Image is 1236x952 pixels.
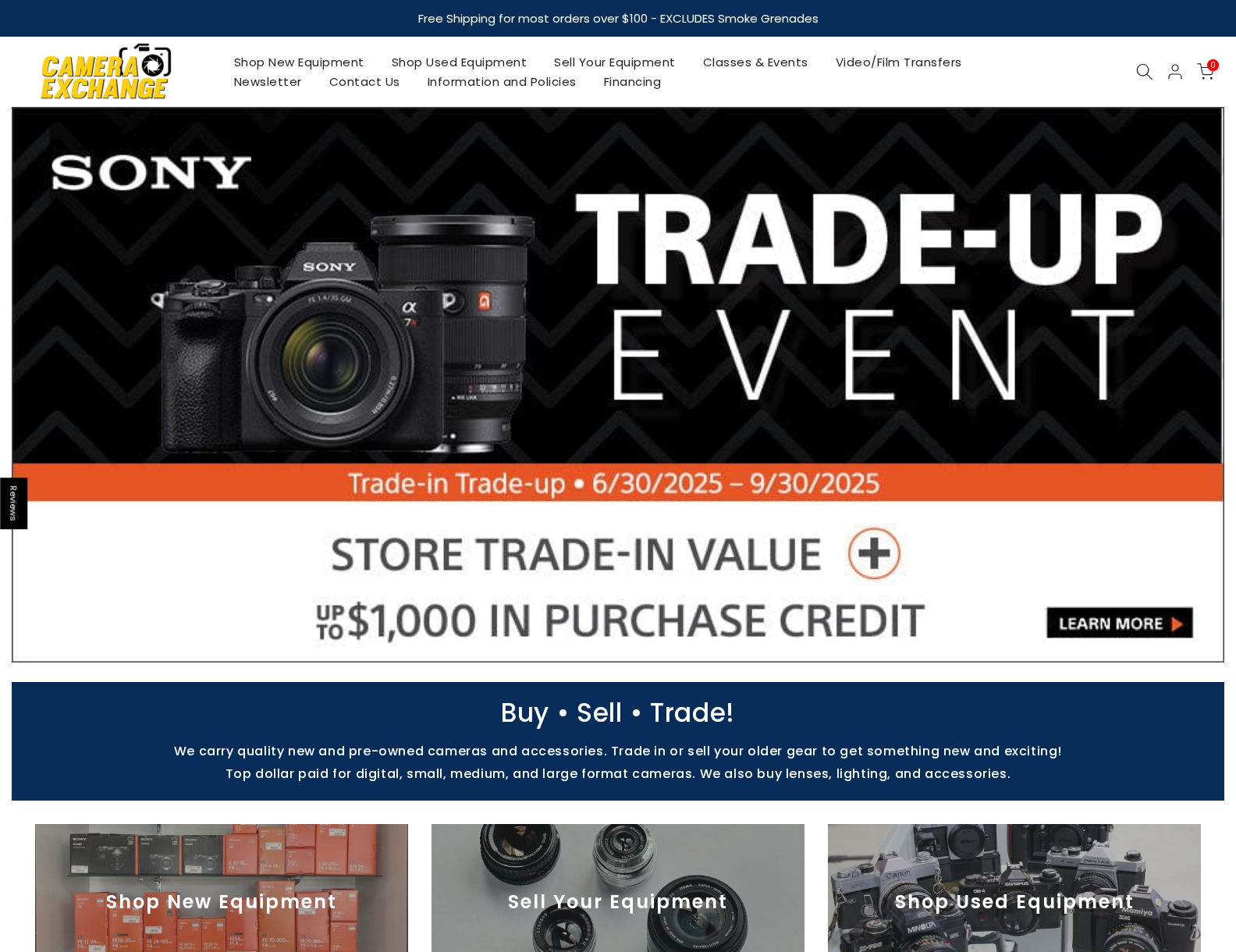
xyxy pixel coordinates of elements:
li: Page dot 2 [589,637,598,645]
p: Buy • Sell • Trade! [4,705,1232,720]
li: Page dot 1 [573,637,581,645]
span: 0 [1207,59,1219,71]
a: Financing [590,72,675,91]
a: Shop Used Equipment [378,52,541,72]
a: Video/Film Transfers [822,52,975,72]
a: Newsletter [220,72,315,91]
strong: Free Shipping for most orders over $100 - EXCLUDES Smoke Grenades [418,10,819,27]
a: 0 [1197,63,1214,80]
li: Page dot 5 [638,637,647,645]
a: Shop New Equipment [220,52,378,72]
a: Classes & Events [689,52,822,72]
a: Sell Your Equipment [541,52,690,72]
p: We carry quality new and pre-owned cameras and accessories. Trade in or sell your older gear to g... [4,744,1232,758]
a: Information and Policies [414,72,590,91]
li: Page dot 6 [655,637,663,645]
a: Contact Us [315,72,414,91]
p: Top dollar paid for digital, small, medium, and large format cameras. We also buy lenses, lightin... [4,766,1232,781]
li: Page dot 3 [606,637,614,645]
li: Page dot 4 [622,637,630,645]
